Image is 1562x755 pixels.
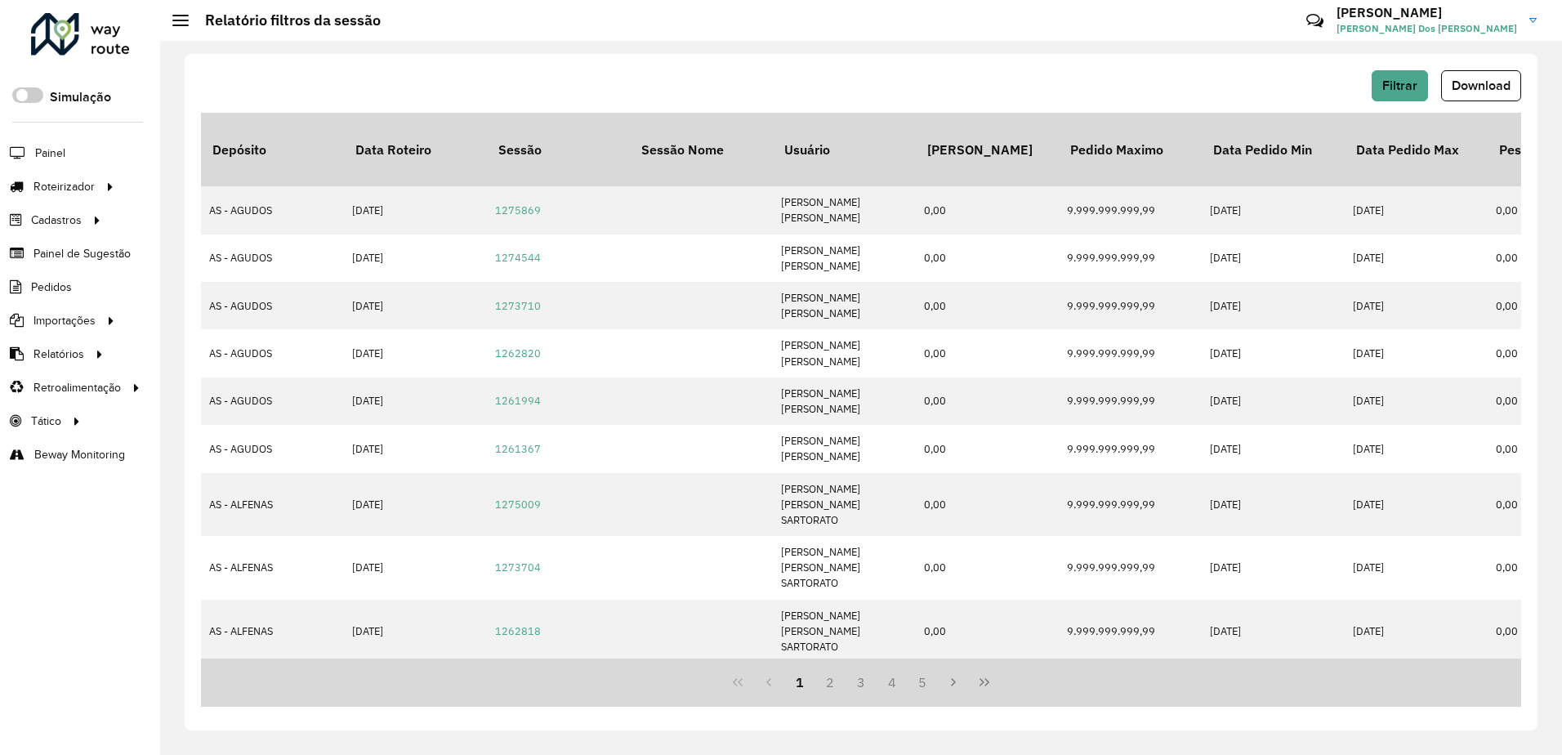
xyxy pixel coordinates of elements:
[1202,186,1345,234] td: [DATE]
[1345,113,1488,186] th: Data Pedido Max
[201,329,344,377] td: AS - AGUDOS
[1202,113,1345,186] th: Data Pedido Min
[916,536,1059,600] td: 0,00
[1345,186,1488,234] td: [DATE]
[34,446,125,463] span: Beway Monitoring
[1345,282,1488,329] td: [DATE]
[495,251,541,265] a: 1274544
[344,329,487,377] td: [DATE]
[1059,282,1202,329] td: 9.999.999.999,99
[1202,235,1345,282] td: [DATE]
[916,235,1059,282] td: 0,00
[773,235,916,282] td: [PERSON_NAME] [PERSON_NAME]
[344,600,487,663] td: [DATE]
[201,473,344,537] td: AS - ALFENAS
[916,473,1059,537] td: 0,00
[344,186,487,234] td: [DATE]
[1345,536,1488,600] td: [DATE]
[773,536,916,600] td: [PERSON_NAME] [PERSON_NAME] SARTORATO
[33,379,121,396] span: Retroalimentação
[1059,425,1202,472] td: 9.999.999.999,99
[916,425,1059,472] td: 0,00
[344,113,487,186] th: Data Roteiro
[1202,536,1345,600] td: [DATE]
[1202,473,1345,537] td: [DATE]
[344,536,487,600] td: [DATE]
[773,473,916,537] td: [PERSON_NAME] [PERSON_NAME] SARTORATO
[1059,329,1202,377] td: 9.999.999.999,99
[1337,5,1517,20] h3: [PERSON_NAME]
[189,11,381,29] h2: Relatório filtros da sessão
[877,667,908,698] button: 4
[495,203,541,217] a: 1275869
[916,113,1059,186] th: [PERSON_NAME]
[344,235,487,282] td: [DATE]
[1202,600,1345,663] td: [DATE]
[201,536,344,600] td: AS - ALFENAS
[344,282,487,329] td: [DATE]
[1382,78,1417,92] span: Filtrar
[1059,186,1202,234] td: 9.999.999.999,99
[344,377,487,425] td: [DATE]
[201,113,344,186] th: Depósito
[495,561,541,574] a: 1273704
[201,186,344,234] td: AS - AGUDOS
[1345,600,1488,663] td: [DATE]
[201,425,344,472] td: AS - AGUDOS
[201,235,344,282] td: AS - AGUDOS
[31,279,72,296] span: Pedidos
[1372,70,1428,101] button: Filtrar
[938,667,969,698] button: Next Page
[1059,600,1202,663] td: 9.999.999.999,99
[969,667,1000,698] button: Last Page
[1297,3,1332,38] a: Contato Rápido
[495,299,541,313] a: 1273710
[487,113,630,186] th: Sessão
[1345,377,1488,425] td: [DATE]
[1345,329,1488,377] td: [DATE]
[1452,78,1511,92] span: Download
[1345,473,1488,537] td: [DATE]
[33,245,131,262] span: Painel de Sugestão
[495,624,541,638] a: 1262818
[201,282,344,329] td: AS - AGUDOS
[495,346,541,360] a: 1262820
[773,377,916,425] td: [PERSON_NAME] [PERSON_NAME]
[1345,425,1488,472] td: [DATE]
[1202,282,1345,329] td: [DATE]
[1202,329,1345,377] td: [DATE]
[1059,536,1202,600] td: 9.999.999.999,99
[495,394,541,408] a: 1261994
[773,282,916,329] td: [PERSON_NAME] [PERSON_NAME]
[35,145,65,162] span: Painel
[495,442,541,456] a: 1261367
[1059,377,1202,425] td: 9.999.999.999,99
[1337,21,1517,36] span: [PERSON_NAME] Dos [PERSON_NAME]
[814,667,846,698] button: 2
[31,212,82,229] span: Cadastros
[1202,425,1345,472] td: [DATE]
[1059,473,1202,537] td: 9.999.999.999,99
[1202,377,1345,425] td: [DATE]
[495,498,541,512] a: 1275009
[1441,70,1521,101] button: Download
[784,667,815,698] button: 1
[773,113,916,186] th: Usuário
[916,377,1059,425] td: 0,00
[1059,113,1202,186] th: Pedido Maximo
[773,425,916,472] td: [PERSON_NAME] [PERSON_NAME]
[630,113,773,186] th: Sessão Nome
[846,667,877,698] button: 3
[773,186,916,234] td: [PERSON_NAME] [PERSON_NAME]
[31,413,61,430] span: Tático
[344,473,487,537] td: [DATE]
[916,282,1059,329] td: 0,00
[33,312,96,329] span: Importações
[344,425,487,472] td: [DATE]
[908,667,939,698] button: 5
[33,178,95,195] span: Roteirizador
[916,186,1059,234] td: 0,00
[916,600,1059,663] td: 0,00
[33,346,84,363] span: Relatórios
[773,329,916,377] td: [PERSON_NAME] [PERSON_NAME]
